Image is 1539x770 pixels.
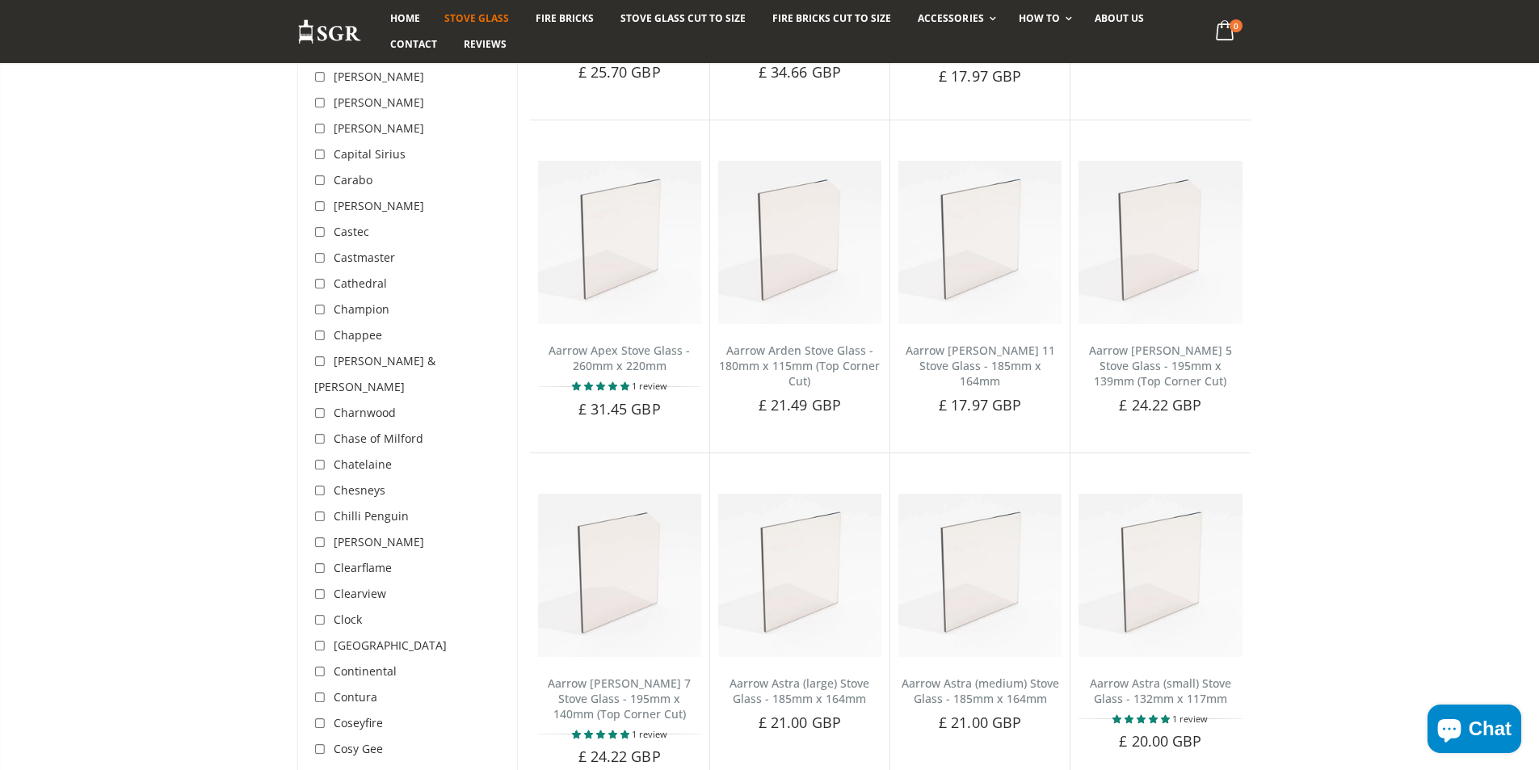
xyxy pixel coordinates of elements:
[334,224,369,239] span: Castec
[334,482,385,498] span: Chesneys
[334,120,424,136] span: [PERSON_NAME]
[334,95,424,110] span: [PERSON_NAME]
[334,663,397,679] span: Continental
[632,728,667,740] span: 1 review
[334,276,387,291] span: Cathedral
[760,6,903,32] a: Fire Bricks Cut To Size
[444,11,509,25] span: Stove Glass
[898,494,1062,657] img: Aarrow Astra (medium) stove glass
[334,586,386,601] span: Clearview
[632,380,667,392] span: 1 review
[578,62,661,82] span: £ 25.70 GBP
[572,728,632,740] span: 5.00 stars
[572,380,632,392] span: 5.00 stars
[334,457,392,472] span: Chatelaine
[334,612,362,627] span: Clock
[939,713,1021,732] span: £ 21.00 GBP
[334,560,392,575] span: Clearflame
[524,6,606,32] a: Fire Bricks
[452,32,519,57] a: Reviews
[1095,11,1144,25] span: About us
[1112,713,1172,725] span: 5.00 stars
[578,399,661,419] span: £ 31.45 GBP
[334,534,424,549] span: [PERSON_NAME]
[432,6,521,32] a: Stove Glass
[334,69,424,84] span: [PERSON_NAME]
[548,675,691,722] a: Aarrow [PERSON_NAME] 7 Stove Glass - 195mm x 140mm (Top Corner Cut)
[620,11,746,25] span: Stove Glass Cut To Size
[1209,16,1242,48] a: 0
[608,6,758,32] a: Stove Glass Cut To Size
[334,741,383,756] span: Cosy Gee
[334,405,396,420] span: Charnwood
[759,713,841,732] span: £ 21.00 GBP
[1083,6,1156,32] a: About us
[334,431,423,446] span: Chase of Milford
[902,675,1059,706] a: Aarrow Astra (medium) Stove Glass - 185mm x 164mm
[1423,705,1526,757] inbox-online-store-chat: Shopify online store chat
[759,395,841,414] span: £ 21.49 GBP
[334,198,424,213] span: [PERSON_NAME]
[464,37,507,51] span: Reviews
[939,66,1021,86] span: £ 17.97 GBP
[334,689,377,705] span: Contura
[334,301,389,317] span: Champion
[918,11,983,25] span: Accessories
[1172,713,1208,725] span: 1 review
[1230,19,1243,32] span: 0
[1079,494,1242,657] img: Aarrow Astra (small) stove glass
[334,715,383,730] span: Coseyfire
[390,37,437,51] span: Contact
[759,62,841,82] span: £ 34.66 GBP
[1089,343,1232,389] a: Aarrow [PERSON_NAME] 5 Stove Glass - 195mm x 139mm (Top Corner Cut)
[772,11,891,25] span: Fire Bricks Cut To Size
[1090,675,1231,706] a: Aarrow Astra (small) Stove Glass - 132mm x 117mm
[538,161,701,324] img: Aarrow Apex Stove Glass
[1007,6,1080,32] a: How To
[314,353,435,394] span: [PERSON_NAME] & [PERSON_NAME]
[378,6,432,32] a: Home
[718,494,881,657] img: Aarrow Astra (large) stove glass
[939,395,1021,414] span: £ 17.97 GBP
[719,343,880,389] a: Aarrow Arden Stove Glass - 180mm x 115mm (Top Corner Cut)
[378,32,449,57] a: Contact
[730,675,869,706] a: Aarrow Astra (large) Stove Glass - 185mm x 164mm
[538,494,701,657] img: Aarrow Arley 7 Stove Glass
[906,6,1003,32] a: Accessories
[1119,395,1201,414] span: £ 24.22 GBP
[1019,11,1060,25] span: How To
[718,161,881,324] img: Aarrow Arden Stove Glass
[334,172,372,187] span: Carabo
[334,637,447,653] span: [GEOGRAPHIC_DATA]
[297,19,362,45] img: Stove Glass Replacement
[334,250,395,265] span: Castmaster
[578,747,661,766] span: £ 24.22 GBP
[390,11,420,25] span: Home
[334,146,406,162] span: Capital Sirius
[536,11,594,25] span: Fire Bricks
[906,343,1055,389] a: Aarrow [PERSON_NAME] 11 Stove Glass - 185mm x 164mm
[549,343,690,373] a: Aarrow Apex Stove Glass - 260mm x 220mm
[1079,161,1242,324] img: Aarrow Arley 5 Stove Glass
[334,327,382,343] span: Chappee
[1119,731,1201,751] span: £ 20.00 GBP
[334,508,409,524] span: Chilli Penguin
[898,161,1062,324] img: Aarrow Arley 11 Stove Glass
